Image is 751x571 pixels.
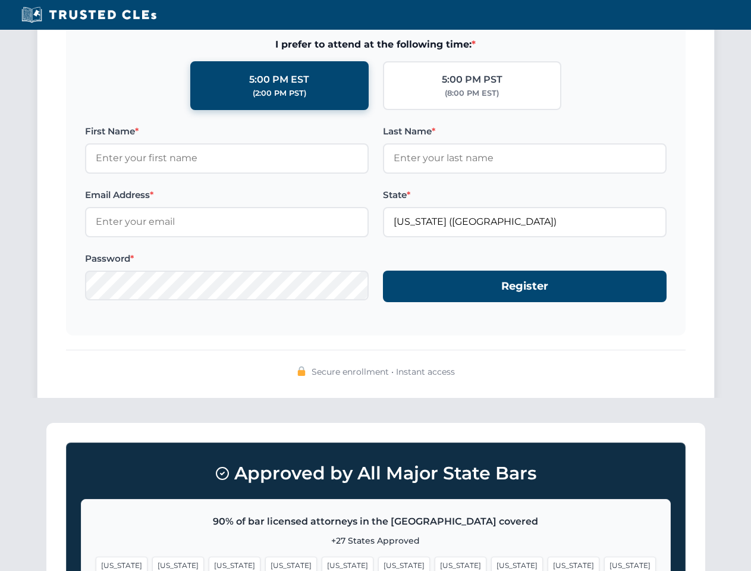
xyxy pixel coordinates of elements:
[81,457,671,490] h3: Approved by All Major State Bars
[249,72,309,87] div: 5:00 PM EST
[96,514,656,529] p: 90% of bar licensed attorneys in the [GEOGRAPHIC_DATA] covered
[85,37,667,52] span: I prefer to attend at the following time:
[253,87,306,99] div: (2:00 PM PST)
[85,207,369,237] input: Enter your email
[383,188,667,202] label: State
[85,252,369,266] label: Password
[312,365,455,378] span: Secure enrollment • Instant access
[297,366,306,376] img: 🔒
[442,72,502,87] div: 5:00 PM PST
[445,87,499,99] div: (8:00 PM EST)
[85,143,369,173] input: Enter your first name
[85,188,369,202] label: Email Address
[383,124,667,139] label: Last Name
[85,124,369,139] label: First Name
[96,534,656,547] p: +27 States Approved
[383,143,667,173] input: Enter your last name
[383,207,667,237] input: Florida (FL)
[383,271,667,302] button: Register
[18,6,160,24] img: Trusted CLEs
